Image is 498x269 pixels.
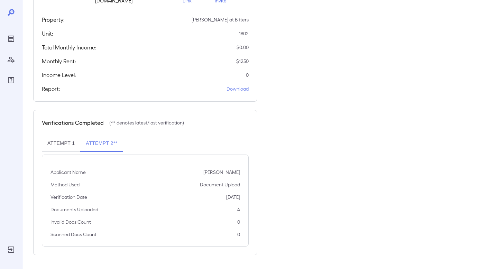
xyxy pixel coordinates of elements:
h5: Monthly Rent: [42,57,76,65]
p: 4 [237,206,240,213]
p: Method Used [50,181,80,188]
p: 0 [237,231,240,238]
p: (** denotes latest/last verification) [109,119,184,126]
a: Download [227,85,249,92]
h5: Income Level: [42,71,76,79]
p: Document Upload [200,181,240,188]
div: Manage Users [6,54,17,65]
div: Reports [6,33,17,44]
h5: Property: [42,16,65,24]
p: [DATE] [226,194,240,201]
div: Log Out [6,244,17,255]
p: Applicant Name [50,169,86,176]
div: FAQ [6,75,17,86]
p: [PERSON_NAME] [203,169,240,176]
p: Invalid Docs Count [50,219,91,225]
h5: Total Monthly Income: [42,43,96,52]
p: Documents Uploaded [50,206,98,213]
button: Attempt 2** [80,135,123,152]
p: Scanned Docs Count [50,231,96,238]
p: Verification Date [50,194,87,201]
p: 0 [246,72,249,78]
button: Attempt 1 [42,135,80,152]
p: 0 [237,219,240,225]
p: $ 0.00 [237,44,249,51]
h5: Verifications Completed [42,119,104,127]
p: 1802 [239,30,249,37]
p: $ 1250 [236,58,249,65]
p: [PERSON_NAME] at Bitters [192,16,249,23]
h5: Report: [42,85,60,93]
h5: Unit: [42,29,53,38]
